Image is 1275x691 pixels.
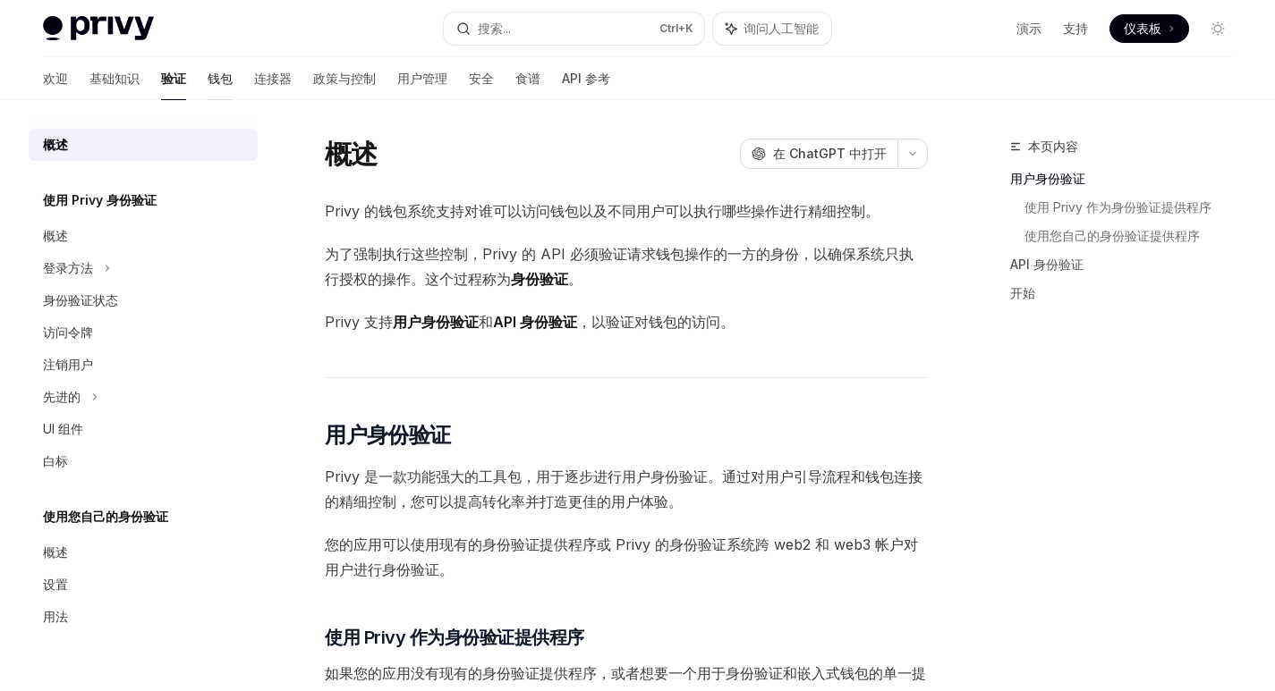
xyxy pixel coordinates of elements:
font: 身份验证状态 [43,292,118,308]
font: 先进的 [43,389,81,404]
font: 用户管理 [397,71,447,86]
a: 仪表板 [1109,14,1189,43]
font: +K [678,21,693,35]
font: 演示 [1016,21,1041,36]
a: 支持 [1063,20,1088,38]
font: 询问人工智能 [744,21,819,36]
font: 食谱 [515,71,540,86]
font: 用户身份验证 [325,422,450,448]
font: 使用 Privy 作为身份验证提供程序 [1024,199,1211,215]
font: 使用您自己的身份验证提供程序 [1024,228,1200,243]
font: ，以验证对钱包的访问。 [577,313,735,331]
button: 切换暗模式 [1203,14,1232,43]
a: 设置 [29,569,258,601]
a: 使用 Privy 作为身份验证提供程序 [1024,193,1246,222]
font: 搜索... [478,21,511,36]
font: 本页内容 [1028,139,1078,154]
font: UI 组件 [43,421,83,436]
font: 用户身份验证 [393,313,479,331]
font: 身份验证 [511,270,568,288]
font: 使用您自己的身份验证 [43,509,168,524]
a: 使用您自己的身份验证提供程序 [1024,222,1246,250]
a: 安全 [469,57,494,100]
font: 验证 [161,71,186,86]
font: Privy 是一款功能强大的工具包，用于逐步进行用户身份验证。通过对用户引导流程和钱包连接的精细控制，您可以提高转化率并打造更佳的用户体验。 [325,468,922,510]
font: 概述 [325,138,378,170]
font: 基础知识 [89,71,140,86]
a: 验证 [161,57,186,100]
font: 访问令牌 [43,324,93,340]
img: 灯光标志 [43,16,154,41]
a: 欢迎 [43,57,68,100]
button: 搜索...Ctrl+K [444,13,703,45]
font: Privy 的钱包系统支持对谁可以访问钱包以及不同用户可以执行哪些操作进行精细控制。 [325,202,880,220]
font: 政策与控制 [313,71,376,86]
a: 访问令牌 [29,316,258,349]
a: 钱包 [208,57,233,100]
font: 使用 Privy 身份验证 [43,192,157,207]
a: 连接器 [254,57,292,100]
font: 概述 [43,228,68,243]
a: 食谱 [515,57,540,100]
a: 政策与控制 [313,57,376,100]
font: API 身份验证 [493,313,577,331]
font: Ctrl [659,21,678,35]
a: 身份验证状态 [29,284,258,316]
font: 为了强制执行这些控制，Privy 的 API 必须验证请求钱包操作的一方的身份，以确保系统只执行授权的操作。这个过程称为 [325,245,914,288]
a: 用户管理 [397,57,447,100]
a: API 身份验证 [1010,250,1246,279]
font: 支持 [1063,21,1088,36]
font: 白标 [43,453,68,468]
a: 概述 [29,220,258,252]
font: 注销用户 [43,357,93,372]
font: 概述 [43,544,68,560]
font: 安全 [469,71,494,86]
font: 和 [479,313,493,331]
font: 开始 [1010,285,1035,300]
font: 用法 [43,609,68,624]
a: 开始 [1010,279,1246,308]
font: 。 [568,270,582,288]
font: 钱包 [208,71,233,86]
a: 概述 [29,536,258,569]
a: 用法 [29,601,258,633]
button: 在 ChatGPT 中打开 [740,139,897,169]
a: UI 组件 [29,413,258,445]
font: 设置 [43,577,68,592]
font: 概述 [43,137,68,152]
font: API 身份验证 [1010,257,1084,272]
font: 连接器 [254,71,292,86]
font: API 参考 [562,71,610,86]
a: 白标 [29,445,258,477]
a: 演示 [1016,20,1041,38]
a: 概述 [29,129,258,161]
font: 使用 Privy 作为身份验证提供程序 [325,627,584,648]
font: 登录方法 [43,260,93,275]
button: 询问人工智能 [713,13,831,45]
font: 您的应用可以使用现有的身份验证提供程序或 Privy 的身份验证系统跨 web2 和 web3 帐户对用户进行身份验证。 [325,535,918,578]
font: 在 ChatGPT 中打开 [773,146,887,161]
a: 用户身份验证 [1010,164,1246,193]
font: 欢迎 [43,71,68,86]
a: 注销用户 [29,349,258,381]
a: API 参考 [562,57,610,100]
font: 仪表板 [1124,21,1161,36]
font: Privy 支持 [325,313,393,331]
a: 基础知识 [89,57,140,100]
font: 用户身份验证 [1010,171,1085,186]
